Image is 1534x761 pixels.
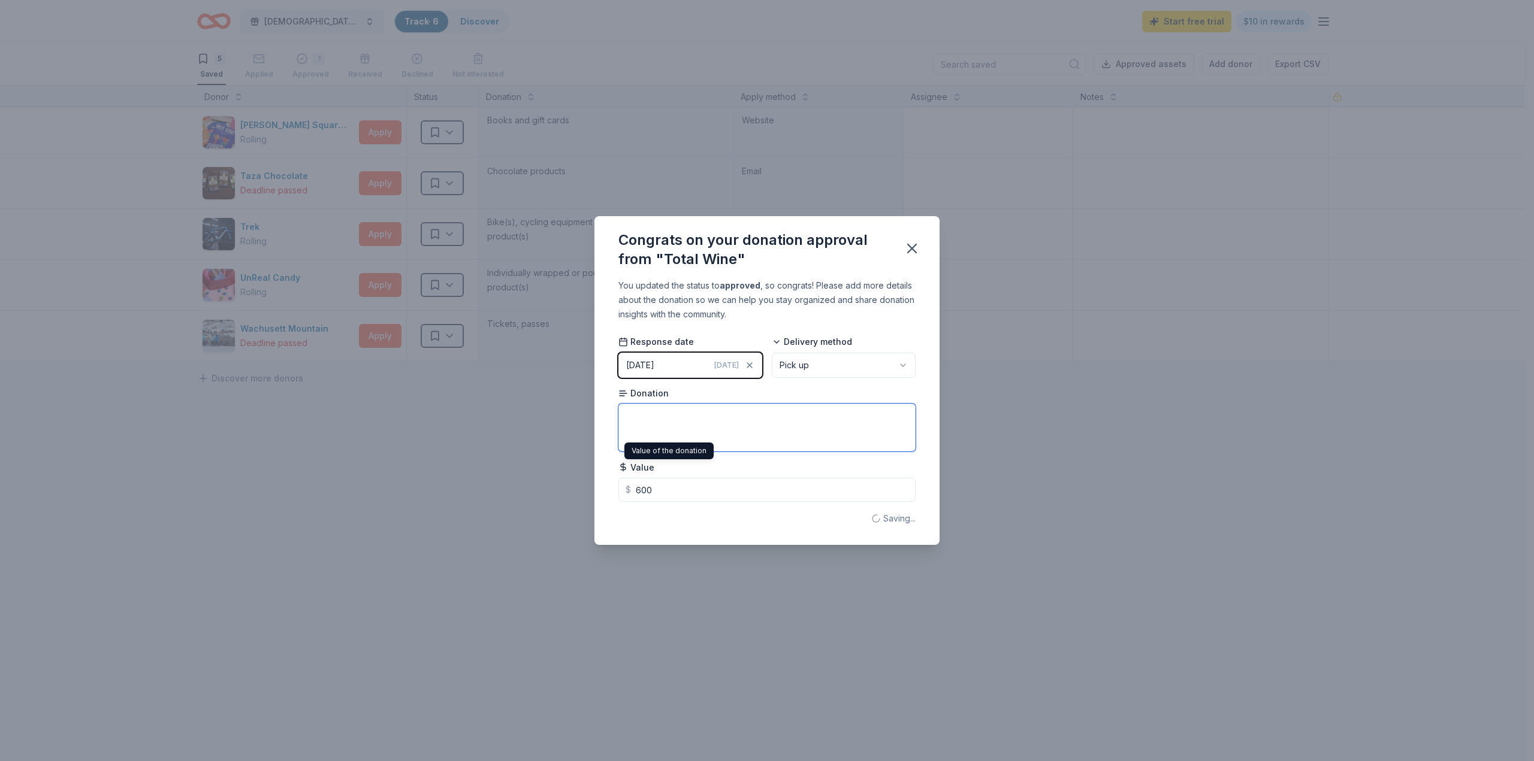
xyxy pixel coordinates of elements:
[618,231,889,269] div: Congrats on your donation approval from "Total Wine"
[720,280,760,290] b: approved
[618,353,762,378] button: [DATE][DATE]
[624,442,714,459] div: Value of the donation
[772,336,852,348] span: Delivery method
[618,462,654,474] span: Value
[626,358,654,372] div: [DATE]
[714,360,739,370] span: [DATE]
[618,387,669,399] span: Donation
[618,336,694,348] span: Response date
[618,278,916,322] div: You updated the status to , so congrats! Please add more details about the donation so we can hel...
